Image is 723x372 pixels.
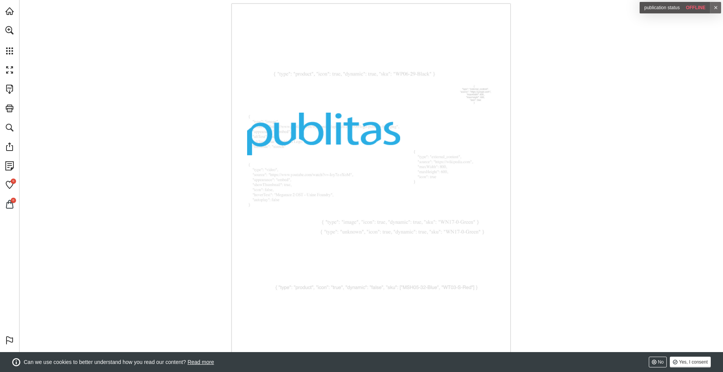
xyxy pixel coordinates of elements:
img: { "type": "product", "icon": true, "dynamic": true, "sku": "WP06-29-Black" } { "type": "product",... [232,4,510,364]
span: Publication Status [644,5,680,10]
div: offline [640,2,710,13]
a: Read more [187,358,214,366]
button: Yes, I consent [670,357,711,367]
p: Can we use cookies to better understand how you read our content? [24,358,641,366]
section: Publication Content - Booklet Publications - annotated_hotspots [232,4,510,364]
a: ✕ [710,2,721,13]
button: No [649,357,667,367]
